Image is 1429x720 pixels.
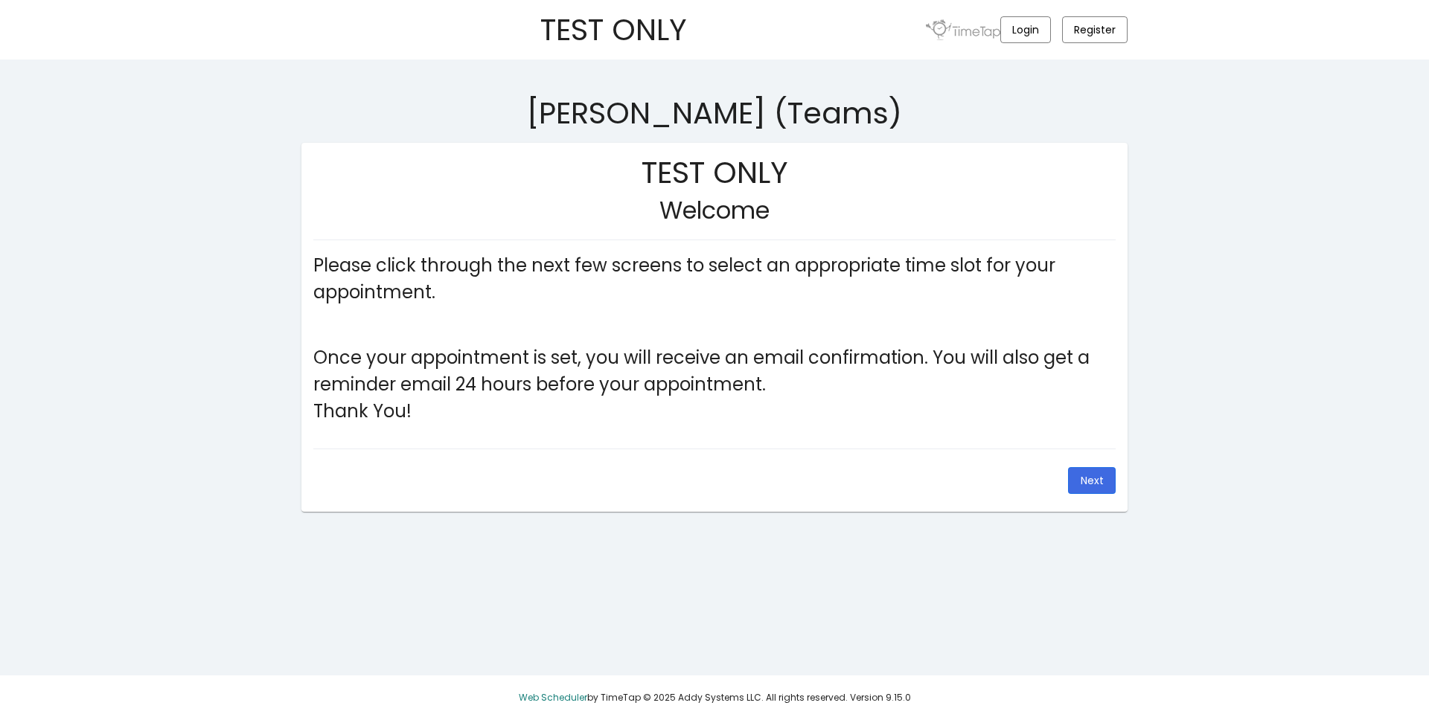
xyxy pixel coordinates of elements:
[290,675,1139,720] div: by TimeTap © 2025 Addy Systems LLC. All rights reserved. Version 9.15.0
[1081,473,1104,488] span: Next
[313,155,1116,190] h1: TEST ONLY
[1068,467,1116,494] button: Next
[1012,22,1039,37] span: Login
[313,345,1090,423] span: Once your appointment is set, you will receive an email confirmation. You will also get a reminde...
[659,196,770,225] h2: Welcome
[540,12,687,48] h1: TEST ONLY
[313,253,1055,304] span: Please click through the next few screens to select an appropriate time slot for your appointment.
[1074,22,1116,37] span: Register
[519,691,587,704] a: Web Scheduler
[1000,16,1051,43] button: Login
[301,95,1128,131] h1: [PERSON_NAME] (Teams)
[1062,16,1128,43] button: Register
